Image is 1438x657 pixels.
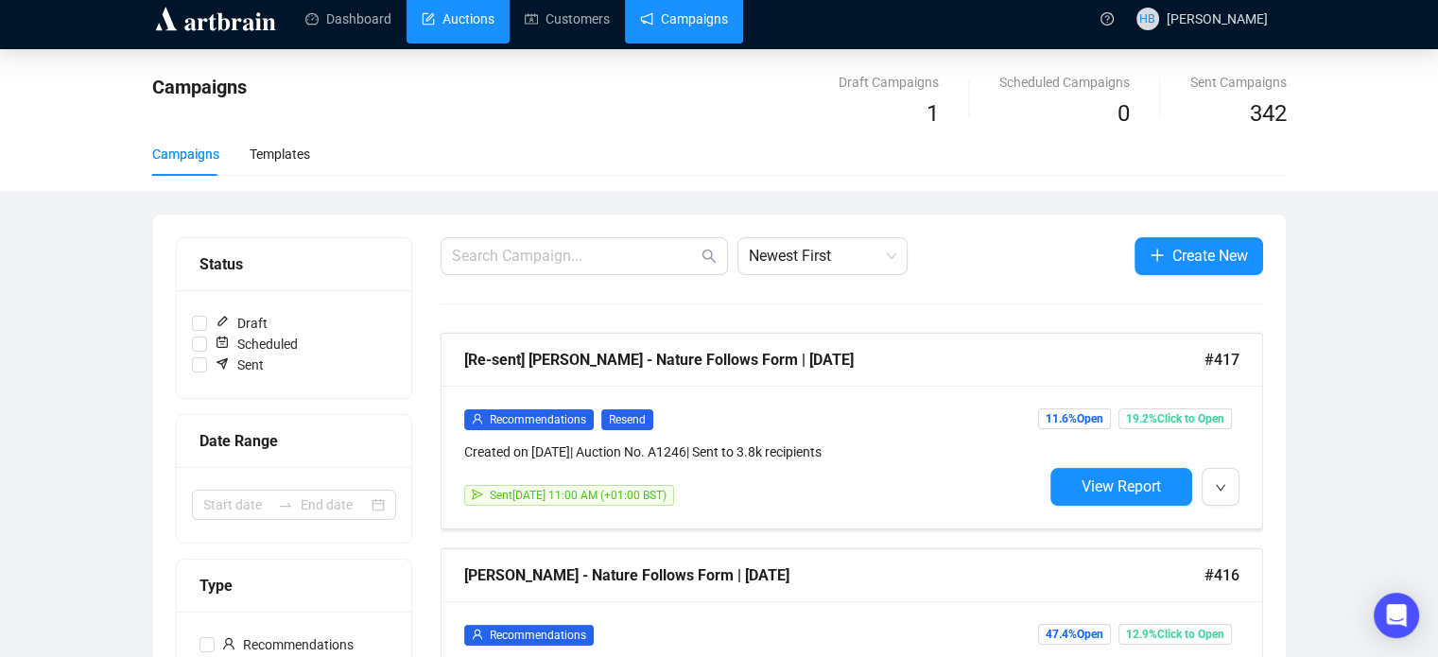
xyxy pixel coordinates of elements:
div: Sent Campaigns [1190,72,1287,93]
span: Draft [207,313,275,334]
span: HB [1139,9,1155,28]
button: Create New [1135,237,1263,275]
div: Campaigns [152,144,219,164]
span: plus [1150,248,1165,263]
span: View Report [1082,477,1161,495]
span: Scheduled [207,334,305,354]
span: Recommendations [490,629,586,642]
span: down [1215,482,1226,493]
input: Search Campaign... [452,245,698,268]
span: 342 [1250,100,1287,127]
div: Scheduled Campaigns [999,72,1130,93]
span: Sent [DATE] 11:00 AM (+01:00 BST) [490,489,667,502]
span: Recommendations [490,413,586,426]
a: [Re-sent] [PERSON_NAME] - Nature Follows Form | [DATE]#417userRecommendationsResendCreated on [DA... [441,333,1263,529]
span: Recommendations [215,634,361,655]
span: #417 [1204,348,1239,372]
span: user [472,413,483,424]
span: 47.4% Open [1038,624,1111,645]
div: Open Intercom Messenger [1374,593,1419,638]
span: 1 [927,100,939,127]
span: [PERSON_NAME] [1167,11,1268,26]
span: Sent [207,354,271,375]
span: search [702,249,717,264]
span: Resend [601,409,653,430]
span: Create New [1172,244,1248,268]
div: Status [199,252,389,276]
span: #416 [1204,563,1239,587]
span: Campaigns [152,76,247,98]
div: Date Range [199,429,389,453]
div: Type [199,574,389,597]
div: [Re-sent] [PERSON_NAME] - Nature Follows Form | [DATE] [464,348,1204,372]
span: send [472,489,483,500]
span: 0 [1117,100,1130,127]
button: View Report [1050,468,1192,506]
span: Newest First [749,238,896,274]
input: Start date [203,494,270,515]
img: logo [152,4,279,34]
span: 19.2% Click to Open [1118,408,1232,429]
span: 12.9% Click to Open [1118,624,1232,645]
div: Templates [250,144,310,164]
span: swap-right [278,497,293,512]
div: [PERSON_NAME] - Nature Follows Form | [DATE] [464,563,1204,587]
span: question-circle [1100,12,1114,26]
span: user [222,637,235,650]
input: End date [301,494,368,515]
span: to [278,497,293,512]
div: Created on [DATE] | Auction No. A1246 | Sent to 3.8k recipients [464,441,1043,462]
div: Draft Campaigns [839,72,939,93]
span: user [472,629,483,640]
span: 11.6% Open [1038,408,1111,429]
